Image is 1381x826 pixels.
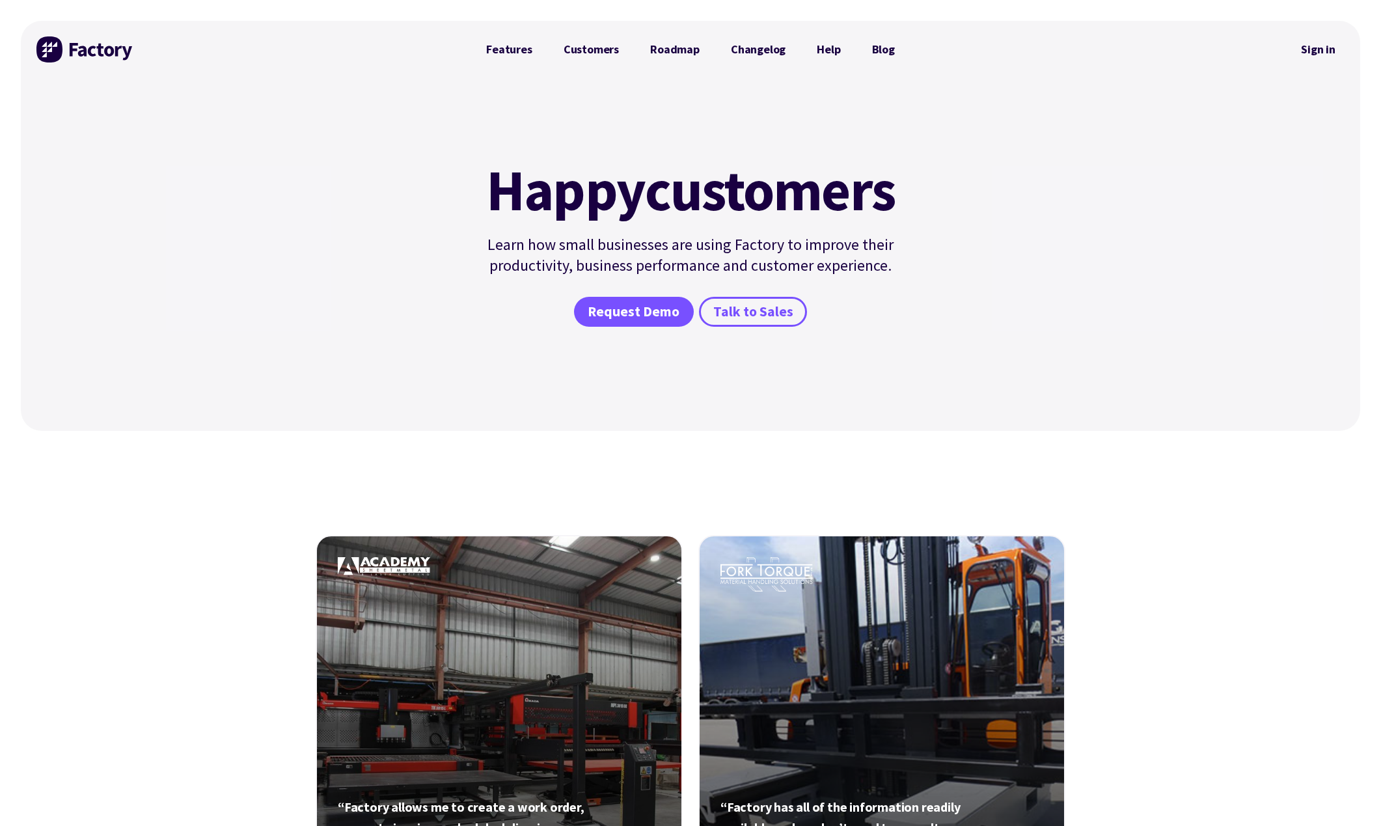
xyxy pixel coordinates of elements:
[36,36,134,62] img: Factory
[548,36,635,62] a: Customers
[713,303,793,322] span: Talk to Sales
[699,297,807,327] a: Talk to Sales
[588,303,679,322] span: Request Demo
[486,161,645,219] mark: Happy
[471,36,548,62] a: Features
[478,161,903,219] h1: customers
[856,36,910,62] a: Blog
[801,36,856,62] a: Help
[635,36,715,62] a: Roadmap
[1292,34,1345,64] a: Sign in
[478,234,903,276] p: Learn how small businesses are using Factory to improve their productivity, business performance ...
[574,297,694,327] a: Request Demo
[715,36,801,62] a: Changelog
[471,36,910,62] nav: Primary Navigation
[1292,34,1345,64] nav: Secondary Navigation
